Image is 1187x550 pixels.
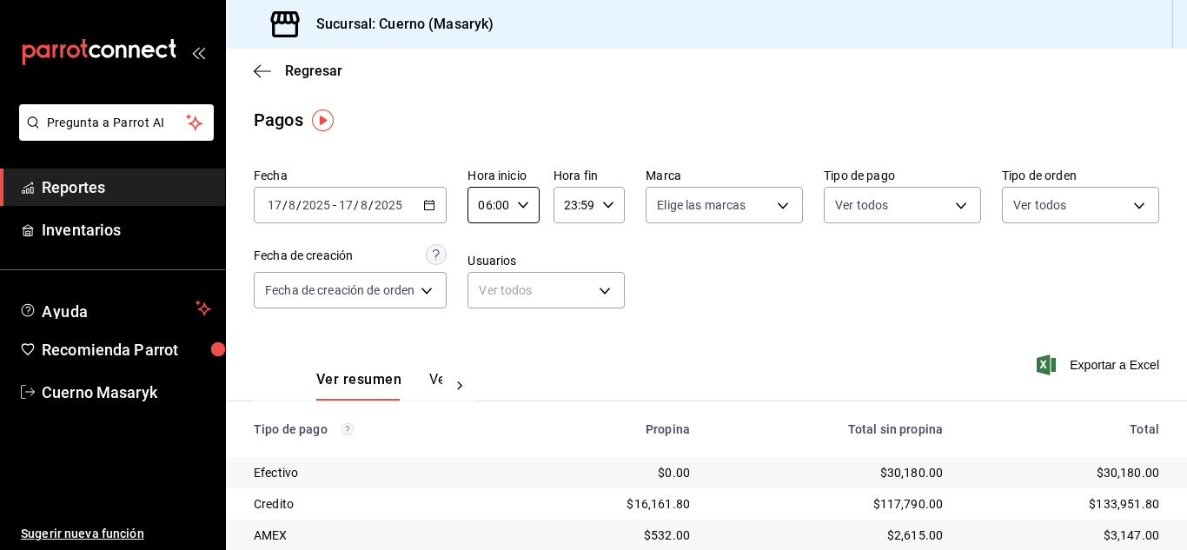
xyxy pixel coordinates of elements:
div: Fecha de creación [254,247,353,265]
div: Efectivo [254,464,503,481]
button: open_drawer_menu [191,45,205,59]
span: Reportes [42,176,211,199]
div: navigation tabs [316,371,442,401]
span: Ayuda [42,298,189,319]
svg: Los pagos realizados con Pay y otras terminales son montos brutos. [342,423,354,435]
div: $0.00 [531,464,690,481]
button: Ver pagos [429,371,494,401]
span: Sugerir nueva función [21,525,211,543]
label: Hora inicio [468,169,539,182]
button: Pregunta a Parrot AI [19,104,214,141]
div: $133,951.80 [971,495,1159,513]
button: Exportar a Excel [1040,355,1159,375]
div: $3,147.00 [971,527,1159,544]
span: Cuerno Masaryk [42,381,211,404]
div: Pagos [254,107,303,133]
div: Total [971,422,1159,436]
img: Tooltip marker [312,109,334,131]
input: -- [267,198,282,212]
span: Elige las marcas [657,196,746,214]
div: Tipo de pago [254,422,503,436]
a: Pregunta a Parrot AI [12,126,214,144]
label: Tipo de pago [824,169,981,182]
label: Fecha [254,169,447,182]
div: $532.00 [531,527,690,544]
div: Credito [254,495,503,513]
span: Fecha de creación de orden [265,282,414,299]
input: -- [360,198,368,212]
span: Pregunta a Parrot AI [47,114,187,132]
div: $2,615.00 [718,527,943,544]
label: Usuarios [468,255,625,267]
input: ---- [302,198,331,212]
div: $16,161.80 [531,495,690,513]
div: Propina [531,422,690,436]
div: AMEX [254,527,503,544]
span: Ver todos [835,196,888,214]
span: Ver todos [1013,196,1066,214]
span: Regresar [285,63,342,79]
span: Inventarios [42,218,211,242]
div: $30,180.00 [971,464,1159,481]
span: Recomienda Parrot [42,338,211,361]
button: Regresar [254,63,342,79]
span: / [282,198,288,212]
div: $117,790.00 [718,495,943,513]
span: / [296,198,302,212]
button: Ver resumen [316,371,401,401]
label: Hora fin [554,169,625,182]
span: / [368,198,374,212]
div: Total sin propina [718,422,943,436]
input: ---- [374,198,403,212]
div: $30,180.00 [718,464,943,481]
div: Ver todos [468,272,625,308]
h3: Sucursal: Cuerno (Masaryk) [302,14,494,35]
input: -- [338,198,354,212]
input: -- [288,198,296,212]
label: Tipo de orden [1002,169,1159,182]
span: / [354,198,359,212]
span: - [333,198,336,212]
label: Marca [646,169,803,182]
